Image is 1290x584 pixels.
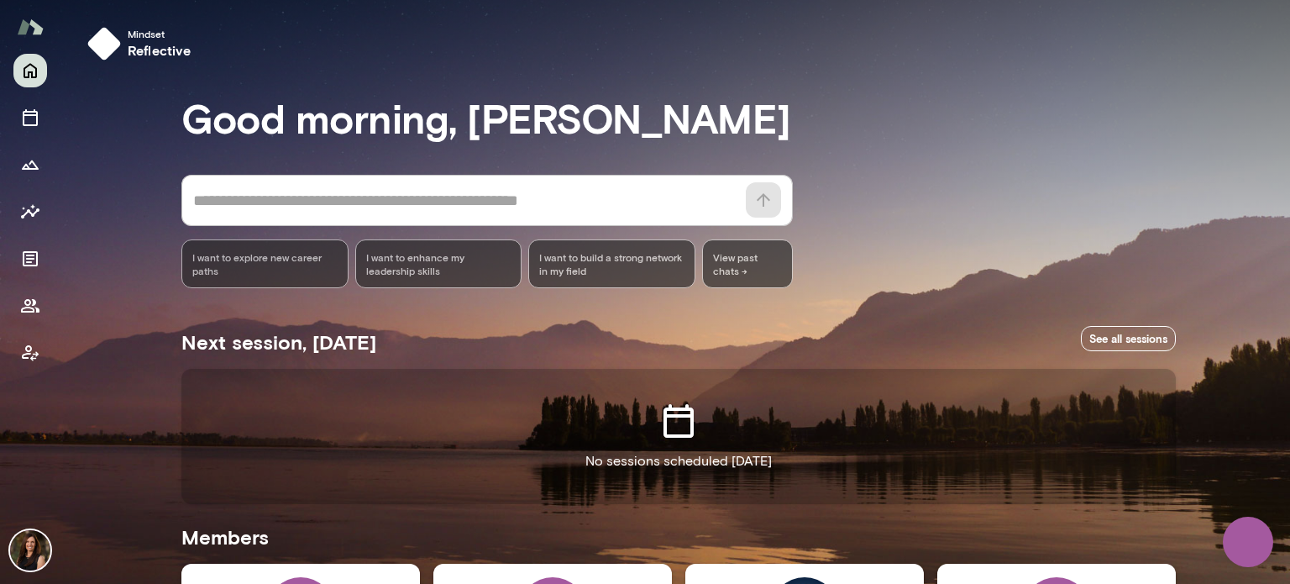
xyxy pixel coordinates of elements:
div: I want to explore new career paths [181,239,349,288]
span: I want to build a strong network in my field [539,250,684,277]
p: No sessions scheduled [DATE] [585,451,772,471]
button: Growth Plan [13,148,47,182]
a: See all sessions [1081,326,1176,352]
span: I want to explore new career paths [192,250,338,277]
button: Sessions [13,101,47,134]
button: Client app [13,336,47,370]
h5: Next session, [DATE] [181,329,376,355]
button: Members [13,289,47,323]
button: Home [13,54,47,87]
span: View past chats -> [702,239,794,288]
div: I want to enhance my leadership skills [355,239,522,288]
img: Carrie Atkin [10,530,50,571]
span: I want to enhance my leadership skills [366,250,511,277]
h6: reflective [128,40,191,61]
button: Documents [13,242,47,276]
h3: Good morning, [PERSON_NAME] [181,94,1176,141]
div: I want to build a strong network in my field [528,239,695,288]
span: Mindset [128,27,191,40]
h5: Members [181,523,1176,550]
button: Mindsetreflective [81,20,205,67]
img: Mento [17,11,44,43]
button: Insights [13,195,47,229]
img: mindset [87,27,121,61]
